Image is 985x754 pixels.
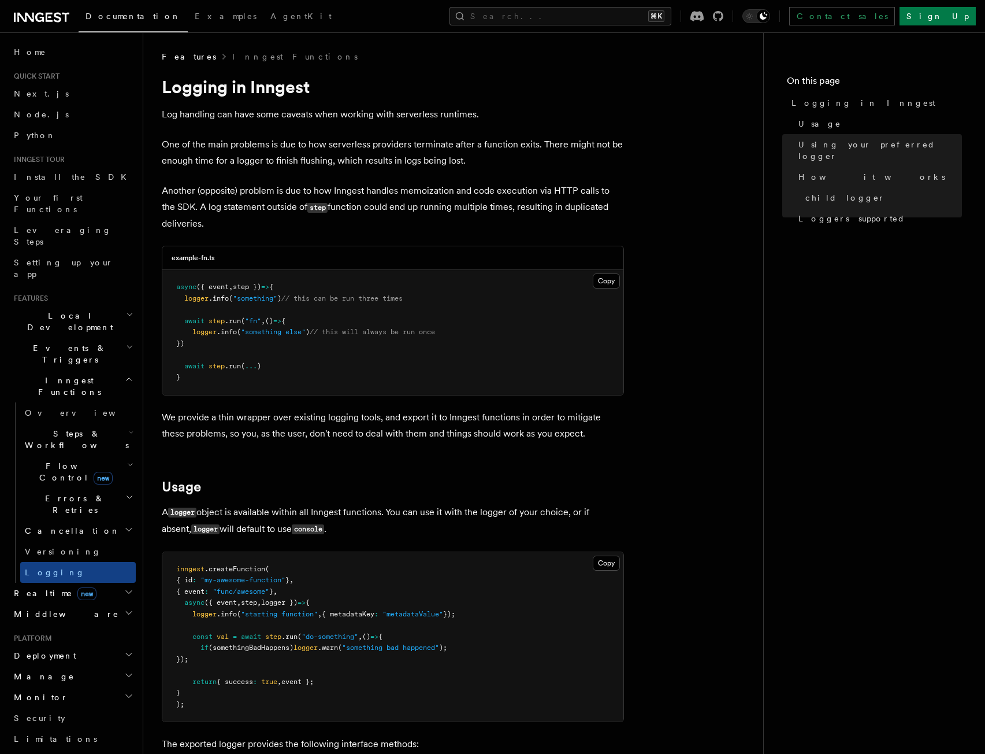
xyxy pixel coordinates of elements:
[787,74,962,93] h4: On this page
[798,139,962,162] span: Using your preferred logger
[162,504,624,538] p: A object is available within all Inngest functions. You can use it with the logger of your choice...
[237,598,241,607] span: ,
[362,633,370,641] span: ()
[237,610,241,618] span: (
[899,7,976,25] a: Sign Up
[233,294,277,302] span: "something"
[9,634,52,643] span: Platform
[443,610,455,618] span: });
[805,192,885,204] span: child logger
[9,338,136,370] button: Events & Triggers
[742,9,770,23] button: Toggle dark mode
[77,587,96,600] span: new
[209,362,225,370] span: step
[14,46,46,58] span: Home
[217,633,229,641] span: val
[9,42,136,62] a: Home
[370,633,378,641] span: =>
[374,610,378,618] span: :
[273,317,281,325] span: =>
[200,576,285,584] span: "my-awesome-function"
[192,576,196,584] span: :
[9,83,136,104] a: Next.js
[9,104,136,125] a: Node.js
[245,317,261,325] span: "fn"
[265,565,269,573] span: (
[162,136,624,169] p: One of the main problems is due to how serverless providers terminate after a function exits. The...
[176,339,184,348] span: })
[263,3,339,31] a: AgentKit
[20,428,129,451] span: Steps & Workflows
[229,283,233,291] span: ,
[176,373,180,381] span: }
[261,598,298,607] span: logger })
[176,587,205,596] span: { event
[14,172,133,182] span: Install the SDK
[791,97,935,109] span: Logging in Inngest
[217,328,237,336] span: .info
[20,456,136,488] button: Flow Controlnew
[14,734,97,744] span: Limitations
[184,362,205,370] span: await
[241,317,245,325] span: (
[382,610,443,618] span: "metadataValue"
[245,362,257,370] span: ...
[9,604,136,624] button: Middleware
[241,610,318,618] span: "starting function"
[269,587,273,596] span: }
[233,283,261,291] span: step })
[794,208,962,229] a: Loggers supported
[292,524,324,534] code: console
[281,633,298,641] span: .run
[269,283,273,291] span: {
[241,362,245,370] span: (
[322,610,374,618] span: { metadataKey
[9,645,136,666] button: Deployment
[794,134,962,167] a: Using your preferred logger
[184,317,205,325] span: await
[794,113,962,134] a: Usage
[9,671,75,682] span: Manage
[318,610,322,618] span: ,
[378,633,382,641] span: {
[14,226,111,246] span: Leveraging Steps
[196,283,229,291] span: ({ event
[9,587,96,599] span: Realtime
[176,565,205,573] span: inngest
[9,608,119,620] span: Middleware
[162,51,216,62] span: Features
[191,524,220,534] code: logger
[794,167,962,187] a: How it works
[162,76,624,97] h1: Logging in Inngest
[213,587,269,596] span: "func/awesome"
[9,310,126,333] span: Local Development
[593,556,620,571] button: Copy
[9,220,136,252] a: Leveraging Steps
[209,644,293,652] span: (somethingBadHappens)
[86,12,181,21] span: Documentation
[648,10,664,22] kbd: ⌘K
[257,362,261,370] span: )
[273,587,277,596] span: ,
[9,666,136,687] button: Manage
[9,687,136,708] button: Monitor
[439,644,447,652] span: );
[20,488,136,520] button: Errors & Retries
[176,283,196,291] span: async
[192,678,217,686] span: return
[14,131,56,140] span: Python
[229,294,233,302] span: (
[20,525,120,537] span: Cancellation
[306,598,310,607] span: {
[9,187,136,220] a: Your first Functions
[162,479,201,495] a: Usage
[9,583,136,604] button: Realtimenew
[14,714,65,723] span: Security
[237,328,241,336] span: (
[293,644,318,652] span: logger
[307,203,328,213] code: step
[188,3,263,31] a: Examples
[253,678,257,686] span: :
[9,167,136,187] a: Install the SDK
[241,633,261,641] span: await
